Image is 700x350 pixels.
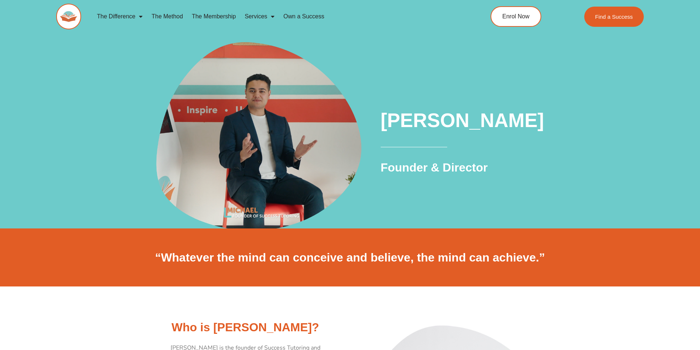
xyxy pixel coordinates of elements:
[584,7,644,27] a: Find a Success
[93,8,457,25] nav: Menu
[279,8,329,25] a: Own a Success
[491,6,541,27] a: Enrol Now
[144,250,556,266] h2: “Whatever the mind can conceive and believe, the mind can achieve.”
[240,8,279,25] a: Services
[149,28,368,247] img: Michael Black - Founder of Success Tutoring
[595,14,633,19] span: Find a Success
[93,8,147,25] a: The Difference
[147,8,187,25] a: The Method
[141,320,350,335] h2: Who is [PERSON_NAME]?
[381,107,556,134] h1: [PERSON_NAME]
[381,160,556,176] h2: Founder & Director
[502,14,530,19] span: Enrol Now
[663,315,700,350] iframe: Chat Widget
[187,8,240,25] a: The Membership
